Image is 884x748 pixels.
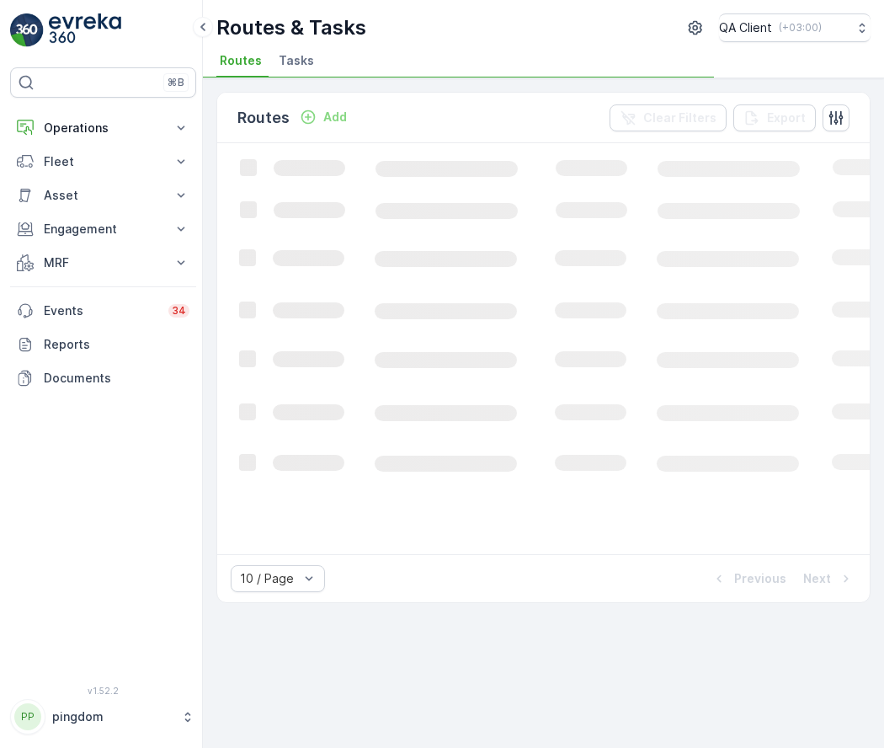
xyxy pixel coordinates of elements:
span: Tasks [279,52,314,69]
button: Fleet [10,145,196,179]
button: PPpingdom [10,699,196,735]
p: Events [44,302,158,319]
p: Asset [44,187,162,204]
p: pingdom [52,708,173,725]
img: logo [10,13,44,47]
a: Reports [10,328,196,361]
button: Operations [10,111,196,145]
p: 34 [172,304,186,318]
button: Engagement [10,212,196,246]
p: MRF [44,254,162,271]
button: Asset [10,179,196,212]
p: Add [323,109,347,126]
a: Events34 [10,294,196,328]
p: Operations [44,120,162,136]
a: Documents [10,361,196,395]
p: ( +03:00 ) [779,21,822,35]
button: MRF [10,246,196,280]
p: Export [767,110,806,126]
p: Next [803,570,831,587]
span: v 1.52.2 [10,686,196,696]
p: Documents [44,370,189,387]
p: QA Client [719,19,772,36]
button: Clear Filters [610,104,727,131]
p: Routes & Tasks [216,14,366,41]
p: Previous [734,570,786,587]
span: Routes [220,52,262,69]
div: PP [14,703,41,730]
p: Reports [44,336,189,353]
p: Engagement [44,221,162,238]
p: ⌘B [168,76,184,89]
button: Export [733,104,816,131]
img: logo_light-DOdMpM7g.png [49,13,121,47]
p: Routes [237,106,290,130]
button: QA Client(+03:00) [719,13,871,42]
p: Fleet [44,153,162,170]
p: Clear Filters [643,110,716,126]
button: Previous [709,569,788,589]
button: Next [801,569,856,589]
button: Add [293,107,354,127]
